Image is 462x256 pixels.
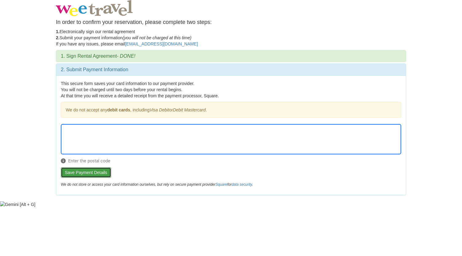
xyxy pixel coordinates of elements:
strong: debit cards [107,107,130,112]
p: This secure form saves your card information to our payment provider. You will not be charged unt... [61,80,401,99]
h3: 2. Submit Payment Information [61,67,401,72]
strong: 1. [56,29,60,34]
em: Visa Debit [150,107,169,112]
h4: In order to confirm your reservation, please complete two steps: [56,19,406,25]
iframe: Secure Credit Card Form [61,124,401,154]
em: - DONE! [117,53,135,59]
a: data security [232,182,252,187]
div: We do not accept any , including or . [61,102,401,118]
span: Enter the postal code [61,158,401,164]
strong: 2. [56,35,60,40]
button: Save Payment Details [61,167,111,178]
em: We do not store or access your card information ourselves, but rely on secure payment provider for . [61,182,253,187]
h3: 1. Sign Rental Agreement [61,53,401,59]
em: (you will not be charged at this time) [123,35,191,40]
p: Electronically sign our rental agreement Submit your payment information If you have any issues, ... [56,29,406,47]
a: [EMAIL_ADDRESS][DOMAIN_NAME] [125,41,198,46]
a: Square [215,182,227,187]
em: Debit Mastercard [173,107,206,112]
